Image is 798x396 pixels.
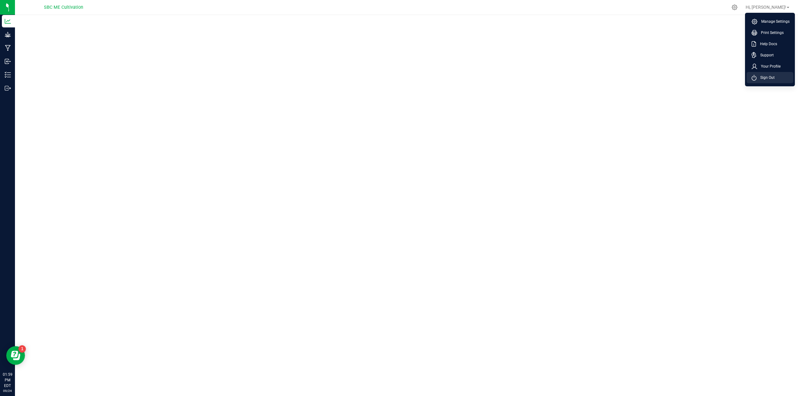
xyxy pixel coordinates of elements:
span: Sign Out [757,74,775,81]
p: 09/24 [3,389,12,393]
div: Manage settings [731,4,738,10]
a: Help Docs [752,41,791,47]
iframe: Resource center unread badge [18,345,26,353]
span: Support [757,52,774,58]
span: Print Settings [757,30,784,36]
span: Help Docs [756,41,777,47]
inline-svg: Outbound [5,85,11,91]
span: Manage Settings [757,18,790,25]
inline-svg: Analytics [5,18,11,24]
span: Hi, [PERSON_NAME]! [746,5,786,10]
span: SBC ME Cultivation [44,5,83,10]
span: Your Profile [757,63,781,69]
p: 01:59 PM EDT [3,372,12,389]
li: Sign Out [747,72,793,83]
inline-svg: Inventory [5,72,11,78]
inline-svg: Grow [5,31,11,38]
inline-svg: Manufacturing [5,45,11,51]
iframe: Resource center [6,346,25,365]
inline-svg: Inbound [5,58,11,64]
a: Support [752,52,791,58]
